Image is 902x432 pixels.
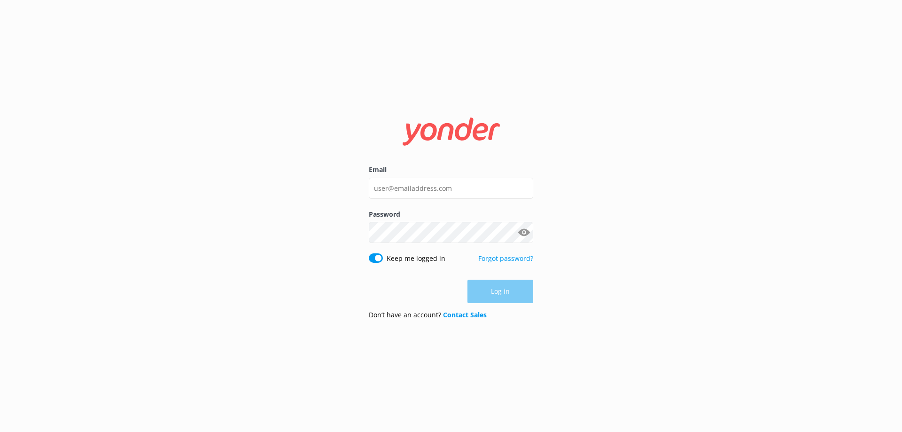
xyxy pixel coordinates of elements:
[369,310,487,320] p: Don’t have an account?
[369,165,533,175] label: Email
[387,253,445,264] label: Keep me logged in
[478,254,533,263] a: Forgot password?
[443,310,487,319] a: Contact Sales
[369,178,533,199] input: user@emailaddress.com
[369,209,533,220] label: Password
[514,223,533,242] button: Show password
